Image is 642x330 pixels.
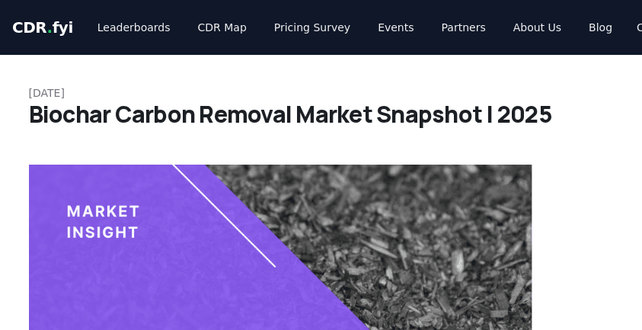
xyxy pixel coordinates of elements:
[12,17,73,38] a: CDR.fyi
[430,14,498,41] a: Partners
[29,85,614,101] p: [DATE]
[186,14,259,41] a: CDR Map
[47,18,53,37] span: .
[577,14,624,41] a: Blog
[262,14,363,41] a: Pricing Survey
[366,14,426,41] a: Events
[85,14,624,41] nav: Main
[29,101,614,128] h1: Biochar Carbon Removal Market Snapshot | 2025
[85,14,183,41] a: Leaderboards
[501,14,573,41] a: About Us
[12,18,73,37] span: CDR fyi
